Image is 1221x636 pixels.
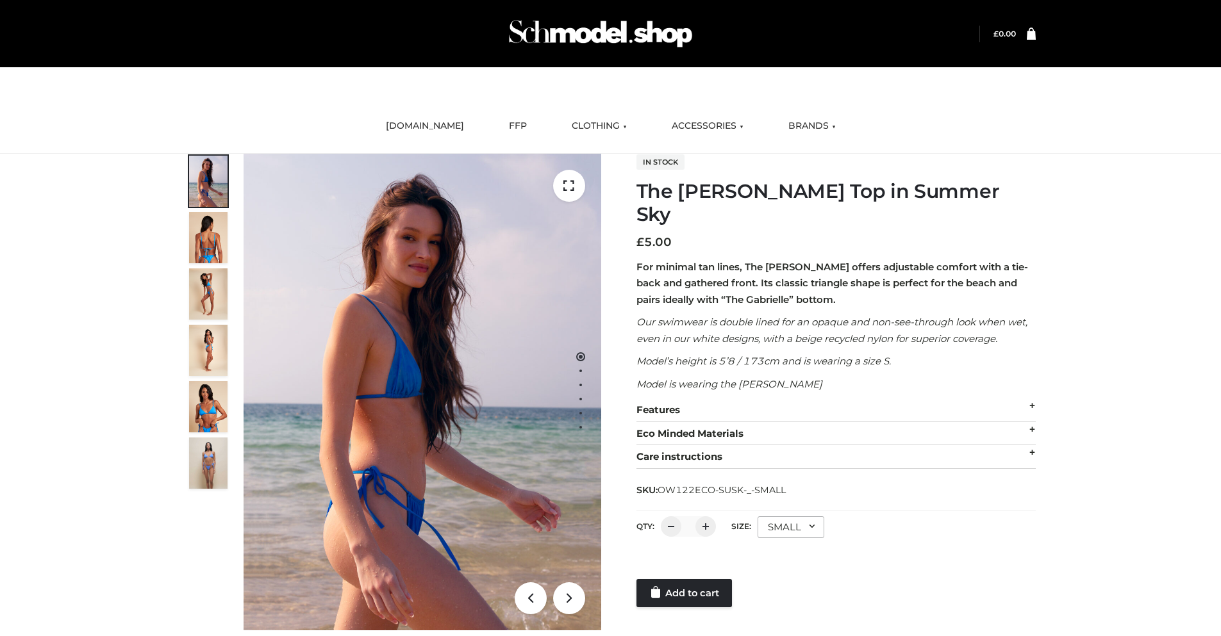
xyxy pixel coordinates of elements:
[636,521,654,531] label: QTY:
[562,112,636,140] a: CLOTHING
[758,516,824,538] div: SMALL
[636,180,1036,226] h1: The [PERSON_NAME] Top in Summer Sky
[636,482,787,498] span: SKU:
[636,235,644,249] span: £
[636,235,672,249] bdi: 5.00
[189,156,228,207] img: 1.Alex-top_SS-1_4464b1e7-c2c9-4e4b-a62c-58381cd673c0-1.jpg
[636,398,1036,422] div: Features
[779,112,845,140] a: BRANDS
[504,8,697,59] img: Schmodel Admin 964
[731,521,751,531] label: Size:
[376,112,474,140] a: [DOMAIN_NAME]
[189,325,228,376] img: 3.Alex-top_CN-1-1-2.jpg
[636,316,1027,345] em: Our swimwear is double lined for an opaque and non-see-through look when wet, even in our white d...
[993,29,1016,38] a: £0.00
[636,154,685,170] span: In stock
[189,381,228,432] img: 2.Alex-top_CN-1-1-2.jpg
[636,261,1028,306] strong: For minimal tan lines, The [PERSON_NAME] offers adjustable comfort with a tie-back and gathered f...
[658,484,786,496] span: OW122ECO-SUSK-_-SMALL
[636,378,822,390] em: Model is wearing the [PERSON_NAME]
[189,268,228,320] img: 4.Alex-top_CN-1-1-2.jpg
[189,437,228,489] img: SSVC.jpg
[993,29,1016,38] bdi: 0.00
[636,579,732,607] a: Add to cart
[636,422,1036,446] div: Eco Minded Materials
[636,355,891,367] em: Model’s height is 5’8 / 173cm and is wearing a size S.
[662,112,753,140] a: ACCESSORIES
[499,112,536,140] a: FFP
[993,29,999,38] span: £
[244,154,601,630] img: 1.Alex-top_SS-1_4464b1e7-c2c9-4e4b-a62c-58381cd673c0 (1)
[636,445,1036,469] div: Care instructions
[189,212,228,263] img: 5.Alex-top_CN-1-1_1-1.jpg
